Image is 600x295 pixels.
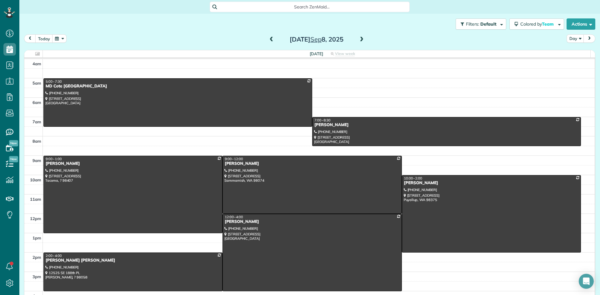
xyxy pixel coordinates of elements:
[30,177,41,182] span: 10am
[45,161,221,166] div: [PERSON_NAME]
[9,140,18,146] span: New
[277,36,356,43] h2: [DATE] 8, 2025
[32,81,41,86] span: 5am
[310,35,322,43] span: Sep
[542,21,555,27] span: Team
[46,157,62,161] span: 9:00 - 1:00
[32,158,41,163] span: 9am
[9,156,18,162] span: New
[225,157,243,161] span: 9:00 - 12:00
[24,34,36,43] button: prev
[32,100,41,105] span: 6am
[225,215,243,219] span: 12:00 - 4:00
[583,34,595,43] button: next
[404,180,579,186] div: [PERSON_NAME]
[45,84,310,89] div: MD Cote [GEOGRAPHIC_DATA]
[32,61,41,66] span: 4am
[45,258,221,263] div: [PERSON_NAME] [PERSON_NAME]
[46,253,62,258] span: 2:00 - 4:00
[404,176,422,180] span: 10:00 - 2:00
[32,139,41,144] span: 8am
[466,21,479,27] span: Filters:
[224,219,400,224] div: [PERSON_NAME]
[480,21,497,27] span: Default
[567,34,584,43] button: Day
[335,51,355,56] span: View week
[579,274,594,289] div: Open Intercom Messenger
[224,161,400,166] div: [PERSON_NAME]
[32,274,41,279] span: 3pm
[310,51,323,56] span: [DATE]
[35,34,53,43] button: today
[509,18,564,30] button: Colored byTeam
[567,18,595,30] button: Actions
[452,18,506,30] a: Filters: Default
[32,235,41,240] span: 1pm
[32,119,41,124] span: 7am
[46,79,62,84] span: 5:00 - 7:30
[456,18,506,30] button: Filters: Default
[520,21,556,27] span: Colored by
[30,197,41,202] span: 11am
[314,122,579,128] div: [PERSON_NAME]
[32,255,41,260] span: 2pm
[314,118,331,122] span: 7:00 - 8:30
[30,216,41,221] span: 12pm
